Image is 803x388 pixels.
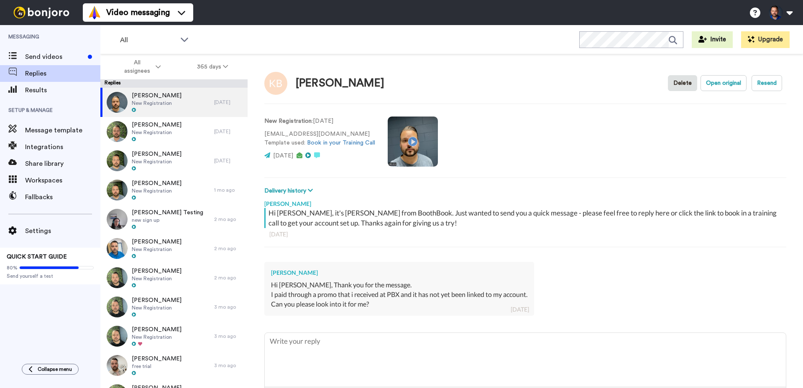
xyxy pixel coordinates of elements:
div: [PERSON_NAME] [271,269,527,277]
img: e5e86eb7-e2f0-4414-a373-9edc8c9e923d-thumb.jpg [107,297,128,317]
div: Hi [PERSON_NAME], Thank you for the message. I paid through a promo that i received at PBX and it... [271,280,527,309]
span: [PERSON_NAME] [132,267,182,275]
img: 3d5df81e-2cfd-48f0-af05-d1327e59e048-thumb.jpg [107,355,128,376]
span: Video messaging [106,7,170,18]
div: 2 mo ago [214,216,243,223]
div: 2 mo ago [214,274,243,281]
span: [PERSON_NAME] [132,238,182,246]
div: 3 mo ago [214,362,243,369]
button: Resend [752,75,782,91]
a: [PERSON_NAME]New Registration3 mo ago [100,322,248,351]
a: [PERSON_NAME]New Registration1 mo ago [100,175,248,205]
p: : [DATE] [264,117,375,126]
div: Replies [100,79,248,88]
img: aace3058-71bc-417e-8e24-766c364202fa-thumb.jpg [107,121,128,142]
span: [DATE] [273,153,293,159]
a: [PERSON_NAME]New Registration[DATE] [100,88,248,117]
a: [PERSON_NAME]New Registration[DATE] [100,146,248,175]
img: bj-logo-header-white.svg [10,7,73,18]
a: [PERSON_NAME] Testingnew sign up2 mo ago [100,205,248,234]
span: All [120,35,176,45]
span: Results [25,85,100,95]
div: [DATE] [214,157,243,164]
span: New Registration [132,334,182,340]
div: [PERSON_NAME] [264,195,786,208]
a: [PERSON_NAME]New Registration[DATE] [100,117,248,146]
span: Workspaces [25,175,100,185]
a: Book in your Training Call [307,140,375,146]
button: Delete [668,75,697,91]
div: [DATE] [269,230,781,238]
div: 2 mo ago [214,245,243,252]
span: QUICK START GUIDE [7,254,67,260]
span: [PERSON_NAME] [132,91,182,100]
span: Replies [25,68,100,79]
div: [DATE] [214,99,243,106]
button: 365 days [179,59,246,74]
span: Message template [25,125,100,135]
img: Image of Kamy Beroukhim [264,72,287,95]
div: [DATE] [214,128,243,135]
div: 1 mo ago [214,187,243,193]
span: [PERSON_NAME] [132,150,182,158]
button: Open original [701,75,747,91]
img: vm-color.svg [88,6,101,19]
img: 9507dcc8-c21c-4da0-bd3d-fd210005145c-thumb.jpg [107,180,128,200]
img: ec474950-96a1-4567-a489-ca4b8bb9c565-thumb.jpg [107,209,128,230]
div: Hi [PERSON_NAME], it's [PERSON_NAME] from BoothBook. Just wanted to send you a quick message - pl... [269,208,784,228]
span: All assignees [120,58,154,75]
span: [PERSON_NAME] [132,296,182,304]
span: New Registration [132,275,182,282]
img: 3b87d20e-45b0-4443-a944-6df32195c85f-thumb.jpg [107,267,128,288]
button: Collapse menu [22,364,79,375]
span: New Registration [132,158,182,165]
img: 840ce18e-9a61-4fbe-ac12-4e29b5f0b0e3-thumb.jpg [107,238,128,259]
span: New Registration [132,129,182,136]
a: [PERSON_NAME]New Registration2 mo ago [100,234,248,263]
span: [PERSON_NAME] [132,179,182,188]
span: Fallbacks [25,192,100,202]
button: All assignees [102,55,179,79]
img: 87e090d4-493b-4f3d-befa-50e96bb6cb32-thumb.jpg [107,150,128,171]
span: [PERSON_NAME] [132,355,182,363]
span: Collapse menu [38,366,72,373]
button: Delivery history [264,186,315,195]
img: 92378d33-3d33-4638-876b-ba529393c87a-thumb.jpg [107,326,128,347]
span: Share library [25,159,100,169]
div: [PERSON_NAME] [296,77,384,89]
span: New Registration [132,304,182,311]
span: Send yourself a test [7,273,94,279]
span: [PERSON_NAME] [132,325,182,334]
img: 48d20f44-f495-44b5-a6d7-1abd13c628c4-thumb.jpg [107,92,128,113]
a: [PERSON_NAME]free trial3 mo ago [100,351,248,380]
span: Settings [25,226,100,236]
strong: New Registration [264,118,312,124]
span: Send videos [25,52,84,62]
span: [PERSON_NAME] [132,121,182,129]
a: [PERSON_NAME]New Registration3 mo ago [100,292,248,322]
span: free trial [132,363,182,370]
button: Upgrade [741,31,790,48]
span: Integrations [25,142,100,152]
div: 3 mo ago [214,333,243,340]
span: [PERSON_NAME] Testing [132,208,203,217]
a: [PERSON_NAME]New Registration2 mo ago [100,263,248,292]
p: [EMAIL_ADDRESS][DOMAIN_NAME] Template used: [264,130,375,147]
button: Invite [692,31,733,48]
span: 80% [7,264,18,271]
span: new sign up [132,217,203,223]
div: 3 mo ago [214,304,243,310]
span: New Registration [132,246,182,253]
span: New Registration [132,100,182,107]
span: New Registration [132,188,182,194]
div: [DATE] [511,305,529,314]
